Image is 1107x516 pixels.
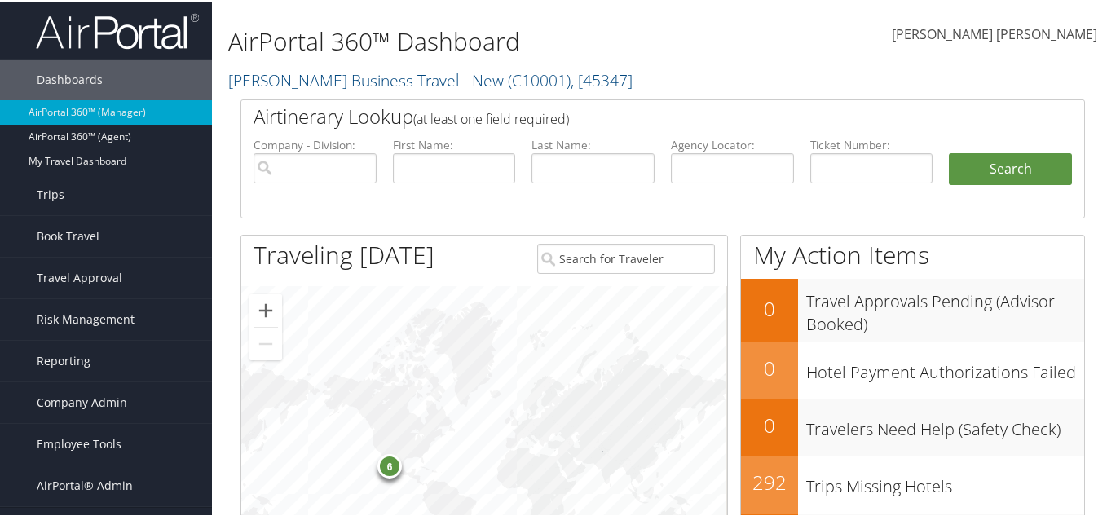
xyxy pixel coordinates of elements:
label: Agency Locator: [671,135,794,152]
button: Search [949,152,1072,184]
label: Last Name: [531,135,655,152]
span: Employee Tools [37,422,121,463]
span: Company Admin [37,381,127,421]
label: Company - Division: [254,135,377,152]
button: Zoom in [249,293,282,325]
h2: 0 [741,410,798,438]
a: [PERSON_NAME] Business Travel - New [228,68,633,90]
span: Book Travel [37,214,99,255]
a: 292Trips Missing Hotels [741,455,1084,512]
span: AirPortal® Admin [37,464,133,505]
h1: Traveling [DATE] [254,236,434,271]
input: Search for Traveler [537,242,715,272]
h1: My Action Items [741,236,1084,271]
h3: Trips Missing Hotels [806,465,1084,496]
span: ( C10001 ) [508,68,571,90]
div: 6 [377,452,402,477]
span: , [ 45347 ] [571,68,633,90]
span: (at least one field required) [413,108,569,126]
span: Travel Approval [37,256,122,297]
button: Zoom out [249,326,282,359]
h2: 0 [741,293,798,321]
h1: AirPortal 360™ Dashboard [228,23,808,57]
img: airportal-logo.png [36,11,199,49]
span: Trips [37,173,64,214]
label: Ticket Number: [810,135,933,152]
span: Dashboards [37,58,103,99]
h2: 292 [741,467,798,495]
a: [PERSON_NAME] [PERSON_NAME] [892,8,1097,59]
span: [PERSON_NAME] [PERSON_NAME] [892,24,1097,42]
label: First Name: [393,135,516,152]
h2: Airtinerary Lookup [254,101,1002,129]
h2: 0 [741,353,798,381]
h3: Travel Approvals Pending (Advisor Booked) [806,280,1084,334]
h3: Hotel Payment Authorizations Failed [806,351,1084,382]
a: 0Travel Approvals Pending (Advisor Booked) [741,277,1084,340]
a: 0Travelers Need Help (Safety Check) [741,398,1084,455]
h3: Travelers Need Help (Safety Check) [806,408,1084,439]
span: Risk Management [37,298,135,338]
a: 0Hotel Payment Authorizations Failed [741,341,1084,398]
span: Reporting [37,339,90,380]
